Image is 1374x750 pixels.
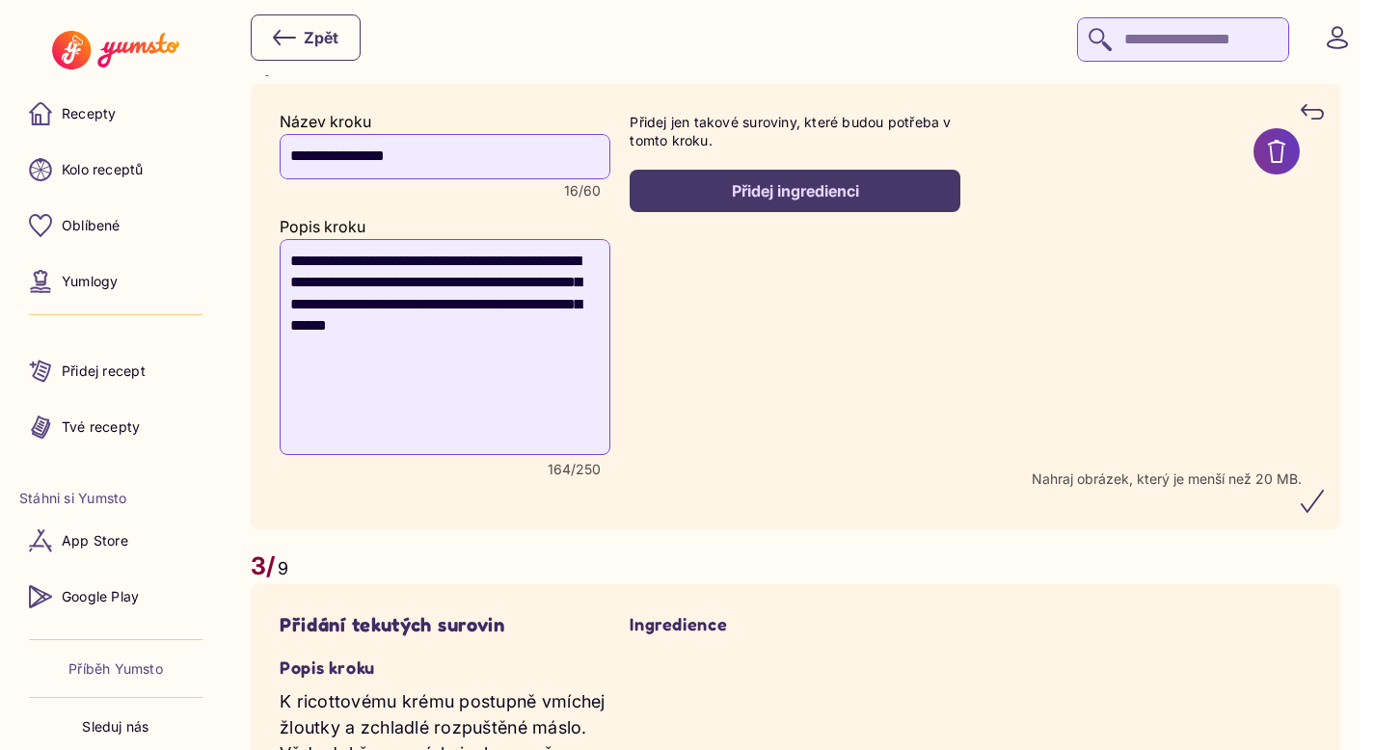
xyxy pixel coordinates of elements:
[19,91,212,137] a: Recepty
[62,531,128,550] p: App Store
[651,180,939,201] div: Přidej ingredienci
[280,613,610,637] h4: Přidání tekutých surovin
[273,26,338,49] div: Zpět
[251,14,361,61] button: Zpět
[62,160,144,179] p: Kolo receptů
[19,258,212,305] a: Yumlogy
[62,417,140,437] p: Tvé recepty
[19,404,212,450] a: Tvé recepty
[564,183,601,199] span: Character count
[251,549,276,585] p: 3/
[62,587,139,606] p: Google Play
[62,104,116,123] p: Recepty
[19,489,212,508] li: Stáhni si Yumsto
[62,362,146,381] p: Přidej recept
[62,272,118,291] p: Yumlogy
[630,113,960,150] p: Přidej jen takové suroviny, které budou potřeba v tomto kroku.
[68,659,163,679] a: Příběh Yumsto
[52,31,178,69] img: Yumsto logo
[82,717,148,737] p: Sleduj nás
[62,216,121,235] p: Oblíbené
[19,518,212,564] a: App Store
[19,147,212,193] a: Kolo receptů
[19,574,212,620] a: Google Play
[19,348,212,394] a: Přidej recept
[278,555,288,581] p: 9
[280,217,365,236] label: Popis kroku
[1032,471,1302,487] p: Nahraj obrázek, který je menší než 20 MB.
[280,656,610,679] h5: Popis kroku
[280,112,371,131] label: Název kroku
[548,462,601,477] span: Character count
[630,613,960,635] h5: Ingredience
[630,170,960,212] button: Přidej ingredienci
[19,202,212,249] a: Oblíbené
